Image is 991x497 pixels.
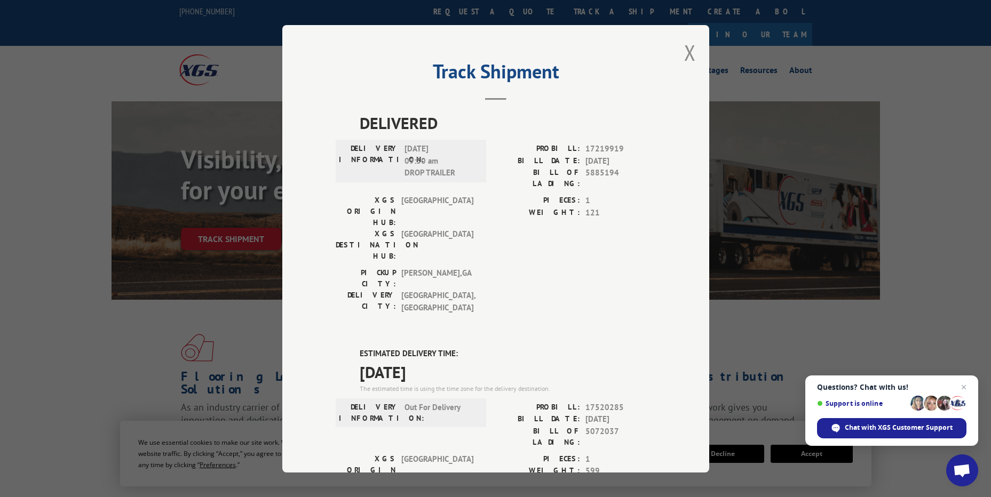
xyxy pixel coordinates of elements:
[339,143,399,179] label: DELIVERY INFORMATION:
[817,418,966,438] span: Chat with XGS Customer Support
[817,399,907,407] span: Support is online
[360,359,656,383] span: [DATE]
[401,290,473,314] span: [GEOGRAPHIC_DATA] , [GEOGRAPHIC_DATA]
[401,267,473,290] span: [PERSON_NAME] , GA
[585,143,656,155] span: 17219919
[401,195,473,228] span: [GEOGRAPHIC_DATA]
[336,228,396,262] label: XGS DESTINATION HUB:
[585,453,656,465] span: 1
[817,383,966,391] span: Questions? Chat with us!
[585,195,656,207] span: 1
[360,348,656,360] label: ESTIMATED DELIVERY TIME:
[585,425,656,447] span: 5072037
[336,267,396,290] label: PICKUP CITY:
[496,155,580,167] label: BILL DATE:
[946,454,978,486] a: Open chat
[336,453,396,486] label: XGS ORIGIN HUB:
[496,465,580,477] label: WEIGHT:
[585,413,656,426] span: [DATE]
[405,143,477,179] span: [DATE] 09:30 am DROP TRAILER
[496,206,580,219] label: WEIGHT:
[496,425,580,447] label: BILL OF LADING:
[585,401,656,413] span: 17520285
[684,38,696,67] button: Close modal
[496,143,580,155] label: PROBILL:
[496,453,580,465] label: PIECES:
[360,111,656,135] span: DELIVERED
[585,167,656,189] span: 5885194
[496,195,580,207] label: PIECES:
[496,413,580,426] label: BILL DATE:
[336,290,396,314] label: DELIVERY CITY:
[360,383,656,393] div: The estimated time is using the time zone for the delivery destination.
[585,155,656,167] span: [DATE]
[336,195,396,228] label: XGS ORIGIN HUB:
[585,465,656,477] span: 599
[585,206,656,219] span: 121
[496,167,580,189] label: BILL OF LADING:
[401,228,473,262] span: [GEOGRAPHIC_DATA]
[401,453,473,486] span: [GEOGRAPHIC_DATA]
[496,401,580,413] label: PROBILL:
[405,401,477,423] span: Out For Delivery
[845,423,953,432] span: Chat with XGS Customer Support
[339,401,399,423] label: DELIVERY INFORMATION:
[336,64,656,84] h2: Track Shipment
